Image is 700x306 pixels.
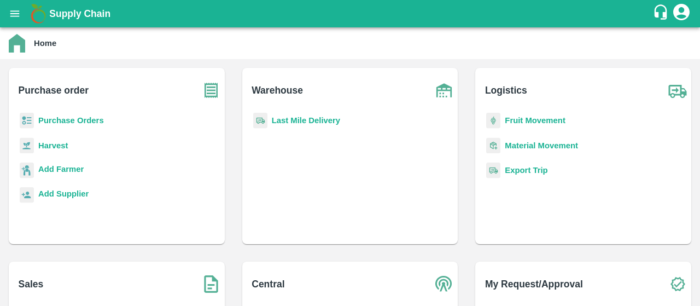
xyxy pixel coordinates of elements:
[505,141,578,150] a: Material Movement
[664,270,691,298] img: check
[27,3,49,25] img: logo
[20,187,34,203] img: supplier
[38,163,84,178] a: Add Farmer
[253,113,267,129] img: delivery
[2,1,27,26] button: open drawer
[9,34,25,53] img: home
[486,113,500,129] img: fruit
[252,276,284,292] b: Central
[38,141,68,150] a: Harvest
[486,137,500,154] img: material
[197,270,225,298] img: soSales
[252,83,303,98] b: Warehouse
[485,276,583,292] b: My Request/Approval
[20,113,34,129] img: reciept
[652,4,672,24] div: customer-support
[19,276,44,292] b: Sales
[430,77,458,104] img: warehouse
[430,270,458,298] img: central
[20,137,34,154] img: harvest
[505,166,547,175] a: Export Trip
[34,39,56,48] b: Home
[486,163,500,178] img: delivery
[20,163,34,178] img: farmer
[38,165,84,174] b: Add Farmer
[272,116,340,125] a: Last Mile Delivery
[19,83,89,98] b: Purchase order
[49,8,110,19] b: Supply Chain
[197,77,225,104] img: purchase
[49,6,652,21] a: Supply Chain
[664,77,691,104] img: truck
[38,188,89,203] a: Add Supplier
[38,189,89,198] b: Add Supplier
[672,2,691,25] div: account of current user
[38,116,104,125] a: Purchase Orders
[505,116,565,125] a: Fruit Movement
[485,83,527,98] b: Logistics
